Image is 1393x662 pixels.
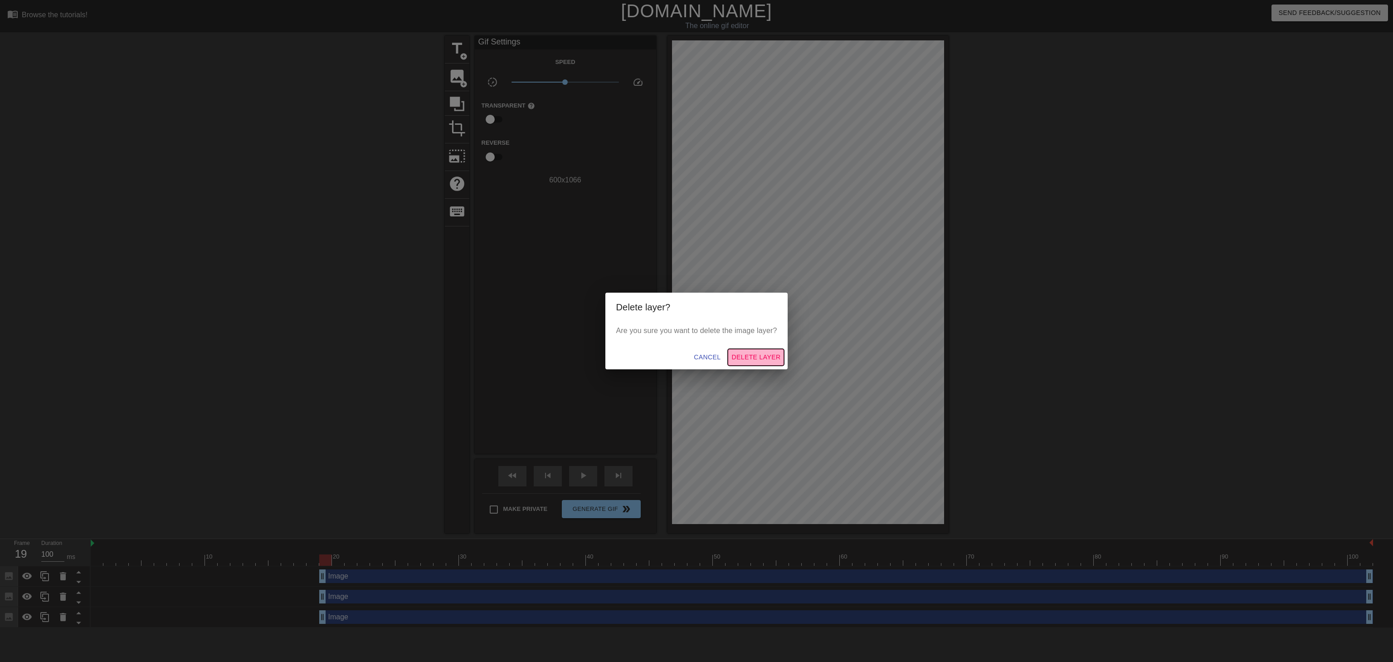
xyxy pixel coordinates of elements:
h2: Delete layer? [616,300,777,314]
p: Are you sure you want to delete the image layer? [616,325,777,336]
span: Delete Layer [731,352,780,363]
button: Cancel [690,349,724,366]
button: Delete Layer [728,349,784,366]
span: Cancel [694,352,721,363]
